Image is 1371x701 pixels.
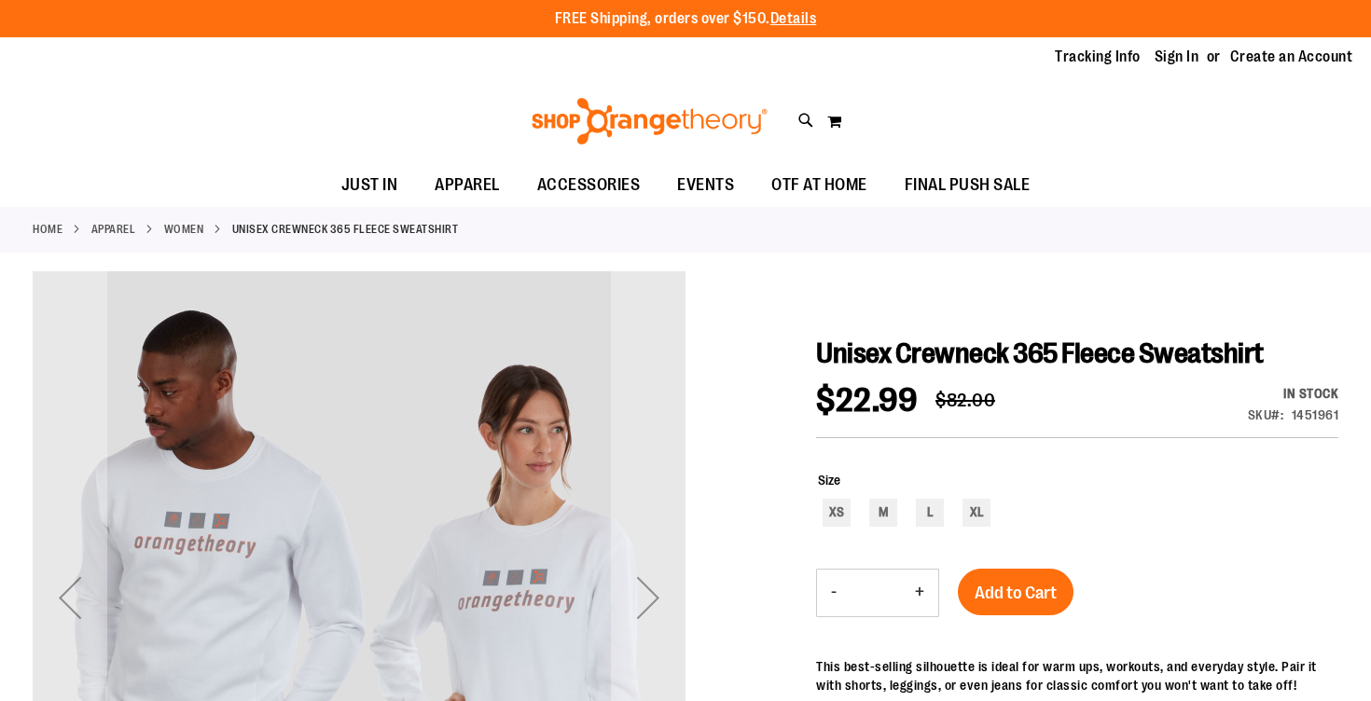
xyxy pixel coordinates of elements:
[816,337,1264,369] span: Unisex Crewneck 365 Fleece Sweatshirt
[771,164,867,206] span: OTF AT HOME
[529,98,770,144] img: Shop Orangetheory
[886,164,1049,207] a: FINAL PUSH SALE
[818,473,840,488] span: Size
[962,499,990,527] div: XL
[1055,47,1141,67] a: Tracking Info
[677,164,734,206] span: EVENTS
[935,390,995,411] span: $82.00
[91,221,136,238] a: APPAREL
[753,164,886,207] a: OTF AT HOME
[958,569,1073,615] button: Add to Cart
[1292,405,1339,424] div: 1451961
[519,164,659,207] a: ACCESSORIES
[905,164,1031,206] span: FINAL PUSH SALE
[816,657,1338,694] div: This best-selling silhouette is ideal for warm ups, workouts, and everyday style. Pair it with sh...
[770,10,817,27] a: Details
[537,164,641,206] span: ACCESSORIES
[869,499,897,527] div: M
[1155,47,1199,67] a: Sign In
[916,499,944,527] div: L
[1230,47,1353,67] a: Create an Account
[975,583,1057,603] span: Add to Cart
[1248,384,1339,403] div: Availability
[164,221,204,238] a: WOMEN
[1248,407,1284,422] strong: SKU
[33,221,62,238] a: Home
[416,164,519,206] a: APPAREL
[817,570,851,616] button: Decrease product quantity
[232,221,459,238] strong: Unisex Crewneck 365 Fleece Sweatshirt
[323,164,417,207] a: JUST IN
[341,164,398,206] span: JUST IN
[555,8,817,30] p: FREE Shipping, orders over $150.
[851,570,901,615] input: Product quantity
[823,499,851,527] div: XS
[901,570,938,616] button: Increase product quantity
[1248,384,1339,403] div: In stock
[816,381,917,419] span: $22.99
[658,164,753,207] a: EVENTS
[435,164,500,206] span: APPAREL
